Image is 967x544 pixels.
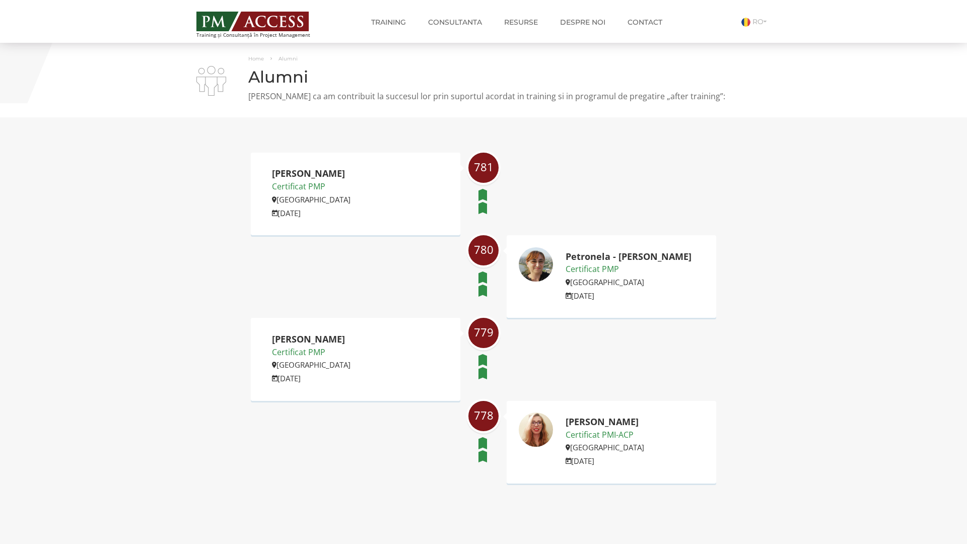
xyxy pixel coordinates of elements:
span: 778 [468,409,499,422]
span: 779 [468,326,499,338]
img: Adelina Iordanescu [518,412,554,447]
h2: [PERSON_NAME] [272,334,351,345]
p: [GEOGRAPHIC_DATA] [272,193,351,206]
a: Despre noi [552,12,613,32]
a: Resurse [497,12,545,32]
p: Certificat PMP [272,346,351,359]
h1: Alumni [196,68,771,86]
p: Certificat PMP [566,263,692,276]
p: [PERSON_NAME] ca am contribuit la succesul lor prin suportul acordat in training si in programul ... [196,91,771,102]
p: [DATE] [272,372,351,384]
a: RO [741,17,771,26]
span: 781 [468,161,499,173]
p: Certificat PMI-ACP [566,429,644,442]
a: Consultanta [421,12,490,32]
img: i-02.png [196,66,226,96]
span: 780 [468,243,499,256]
p: [GEOGRAPHIC_DATA] [272,359,351,371]
p: [DATE] [272,207,351,219]
p: [GEOGRAPHIC_DATA] [566,441,644,453]
img: Petronela - Roxana Benea [518,247,554,282]
a: Home [248,55,264,62]
p: [GEOGRAPHIC_DATA] [566,276,692,288]
a: Contact [620,12,670,32]
span: Training și Consultanță în Project Management [196,32,329,38]
p: Certificat PMP [272,180,351,193]
span: Alumni [279,55,298,62]
p: [DATE] [566,290,692,302]
h2: [PERSON_NAME] [566,417,644,427]
a: Training [364,12,413,32]
h2: Petronela - [PERSON_NAME] [566,252,692,262]
img: Romana [741,18,750,27]
img: PM ACCESS - Echipa traineri si consultanti certificati PMP: Narciss Popescu, Mihai Olaru, Monica ... [196,12,309,31]
p: [DATE] [566,455,644,467]
h2: [PERSON_NAME] [272,169,351,179]
a: Training și Consultanță în Project Management [196,9,329,38]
